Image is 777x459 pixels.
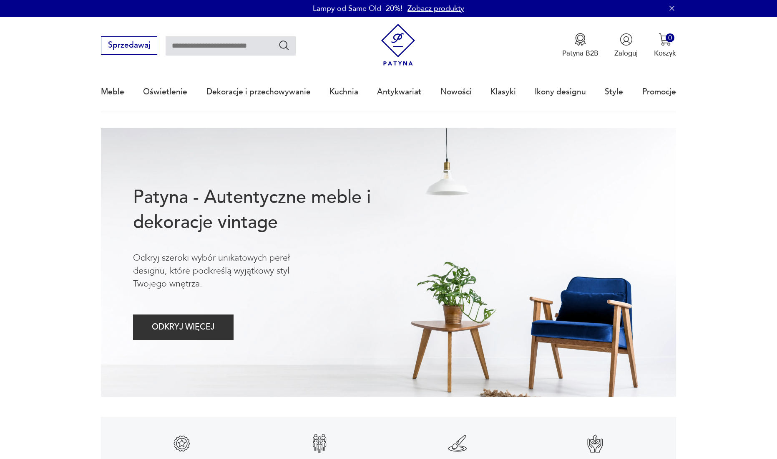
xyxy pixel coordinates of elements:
img: Ikonka użytkownika [620,33,633,46]
button: Zaloguj [614,33,638,58]
button: Szukaj [278,39,290,51]
button: Patyna B2B [562,33,598,58]
a: Sprzedawaj [101,43,157,49]
a: Ikona medaluPatyna B2B [562,33,598,58]
img: Znak gwarancji jakości [309,434,329,454]
a: Klasyki [490,73,516,111]
div: 0 [666,33,674,42]
a: Style [605,73,623,111]
a: Dekoracje i przechowywanie [206,73,311,111]
a: Oświetlenie [143,73,187,111]
img: Znak gwarancji jakości [585,434,605,454]
button: 0Koszyk [654,33,676,58]
a: Meble [101,73,124,111]
img: Ikona koszyka [659,33,671,46]
p: Patyna B2B [562,48,598,58]
h1: Patyna - Autentyczne meble i dekoracje vintage [133,185,403,235]
a: Ikony designu [535,73,586,111]
a: Antykwariat [377,73,421,111]
p: Lampy od Same Old -20%! [313,3,402,14]
img: Znak gwarancji jakości [172,434,192,454]
a: Kuchnia [329,73,358,111]
p: Odkryj szeroki wybór unikatowych pereł designu, które podkreślą wyjątkowy styl Twojego wnętrza. [133,251,323,291]
a: Promocje [642,73,676,111]
button: Sprzedawaj [101,36,157,55]
img: Znak gwarancji jakości [448,434,468,454]
p: Koszyk [654,48,676,58]
img: Patyna - sklep z meblami i dekoracjami vintage [377,24,419,66]
a: Nowości [440,73,472,111]
p: Zaloguj [614,48,638,58]
a: ODKRYJ WIĘCEJ [133,325,234,331]
img: Ikona medalu [574,33,587,46]
a: Zobacz produkty [407,3,464,14]
button: ODKRYJ WIĘCEJ [133,314,234,340]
